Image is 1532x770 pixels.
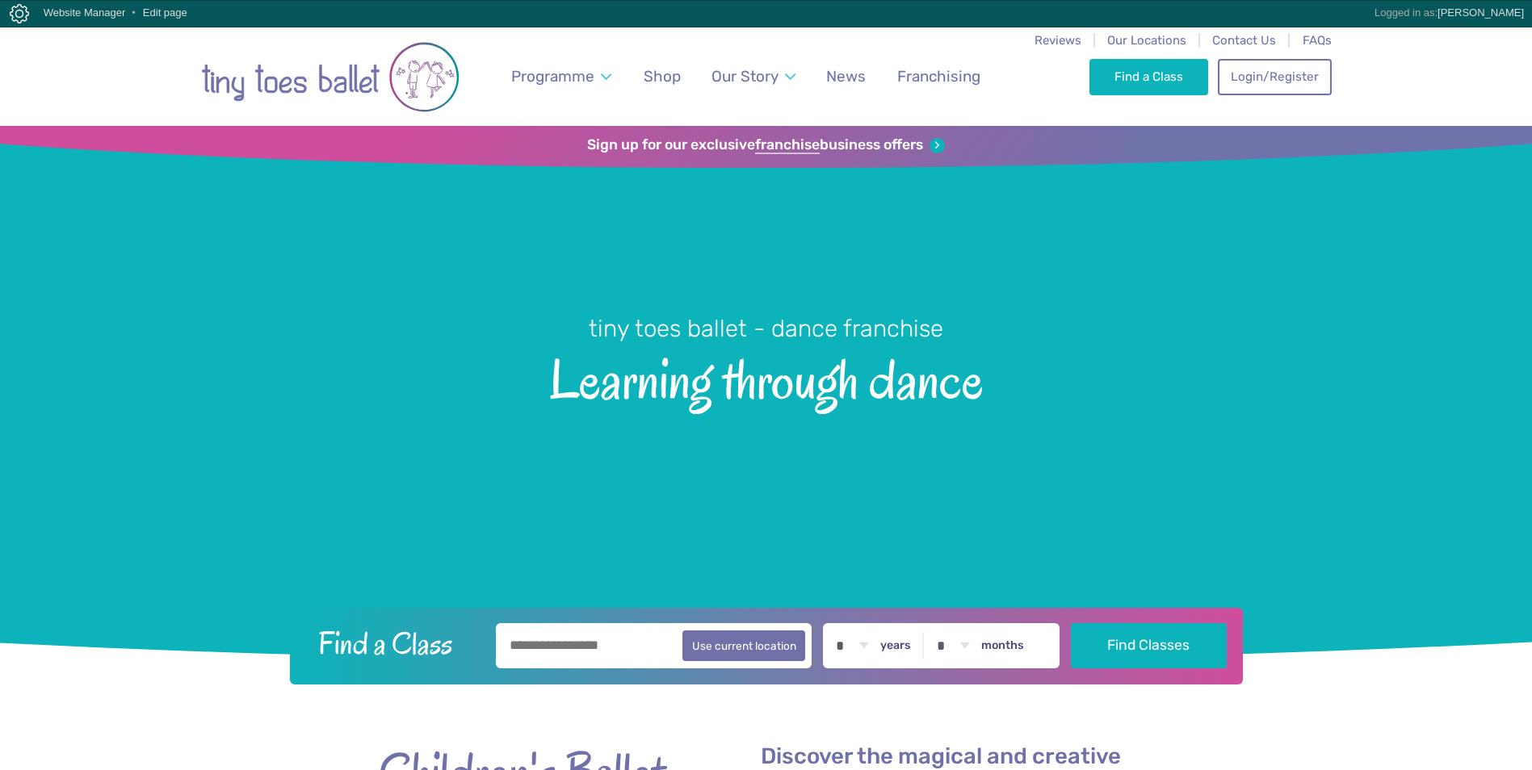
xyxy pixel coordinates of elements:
[201,36,460,118] img: tiny toes ballet
[1089,59,1208,94] a: Find a Class
[1218,59,1331,94] a: Login/Register
[711,67,779,86] span: Our Story
[1035,33,1081,48] a: Reviews
[28,345,1504,410] span: Learning through dance
[703,57,803,95] a: Our Story
[897,67,980,86] span: Franchising
[511,67,594,86] span: Programme
[503,57,619,95] a: Programme
[1212,33,1276,48] a: Contact Us
[589,315,943,342] small: tiny toes ballet - dance franchise
[880,638,911,653] label: years
[305,623,485,663] h2: Find a Class
[644,67,681,86] span: Shop
[819,57,874,95] a: News
[1071,623,1227,668] button: Find Classes
[636,57,688,95] a: Shop
[755,136,820,154] strong: franchise
[889,57,988,95] a: Franchising
[1303,33,1332,48] a: FAQs
[587,136,945,154] a: Sign up for our exclusivefranchisebusiness offers
[826,67,866,86] span: News
[682,630,806,661] button: Use current location
[1107,33,1186,48] a: Our Locations
[981,638,1024,653] label: months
